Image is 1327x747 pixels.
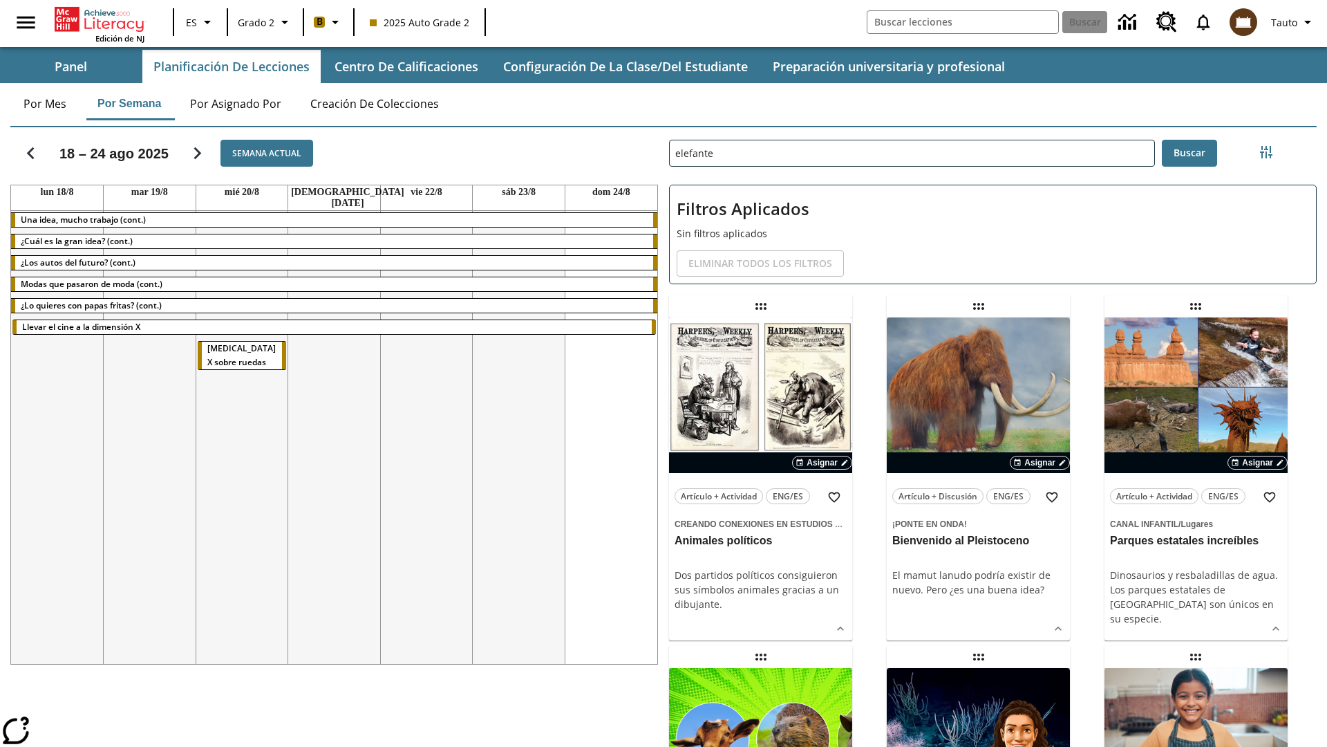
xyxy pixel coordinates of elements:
[792,456,852,470] button: Asignar Elegir fechas
[892,488,984,504] button: Artículo + Discusión
[222,185,262,199] a: 20 de agosto de 2025
[21,235,133,247] span: ¿Cuál es la gran idea? (cont.)
[1162,140,1217,167] button: Buscar
[677,226,1309,241] p: Sin filtros aplicados
[669,185,1317,284] div: Filtros Aplicados
[1230,8,1257,36] img: avatar image
[11,213,657,227] div: Una idea, mucho trabajo (cont.)
[179,87,292,120] button: Por asignado por
[1,50,140,83] button: Panel
[675,516,847,531] span: Tema: Creando conexiones en Estudios Sociales/Historia de Estados Unidos I
[1208,489,1239,504] span: ENG/ES
[822,485,847,510] button: Añadir a mis Favoritas
[892,568,1064,597] div: El mamut lanudo podría existir de nuevo. Pero ¿es una buena idea?
[590,185,633,199] a: 24 de agosto de 2025
[317,13,323,30] span: B
[867,11,1058,33] input: Buscar campo
[750,646,772,668] div: Lección arrastrable: Ecohéroes de cuatro patas
[1257,485,1282,510] button: Añadir a mis Favoritas
[1180,519,1213,529] span: Lugares
[198,342,287,369] div: Rayos X sobre ruedas
[675,534,847,548] h3: Animales políticos
[178,10,223,35] button: Lenguaje: ES, Selecciona un idioma
[1148,3,1185,41] a: Centro de recursos, Se abrirá en una pestaña nueva.
[807,456,838,469] span: Asignar
[1265,10,1321,35] button: Perfil/Configuración
[675,519,877,529] span: Creando conexiones en Estudios Sociales
[762,50,1016,83] button: Preparación universitaria y profesional
[670,140,1154,166] input: Buscar lecciones
[207,342,276,368] span: Rayos X sobre ruedas
[22,321,140,333] span: Llevar el cine a la dimensión X
[238,15,274,30] span: Grado 2
[13,136,48,171] button: Regresar
[892,519,967,529] span: ¡Ponte en onda!
[21,257,135,268] span: ¿Los autos del futuro? (cont.)
[370,15,469,30] span: 2025 Auto Grade 2
[129,185,171,199] a: 19 de agosto de 2025
[1110,488,1198,504] button: Artículo + Actividad
[1104,317,1288,640] div: lesson details
[21,214,146,225] span: Una idea, mucho trabajo (cont.)
[1110,3,1148,41] a: Centro de información
[1110,519,1178,529] span: Canal Infantil
[892,534,1064,548] h3: Bienvenido al Pleistoceno
[677,192,1309,226] h2: Filtros Aplicados
[6,2,46,43] button: Abrir el menú lateral
[1110,534,1282,548] h3: Parques estatales increíbles
[21,299,162,311] span: ¿Lo quieres con papas fritas? (cont.)
[766,488,810,504] button: ENG/ES
[1039,485,1064,510] button: Añadir a mis Favoritas
[12,320,656,334] div: Llevar el cine a la dimensión X
[1185,4,1221,40] a: Notificaciones
[11,277,657,291] div: Modas que pasaron de moda (cont.)
[1227,456,1288,470] button: Asignar Elegir fechas
[1265,618,1286,639] button: Ver más
[898,489,977,504] span: Artículo + Discusión
[1110,516,1282,531] span: Tema: Canal Infantil/Lugares
[1024,456,1055,469] span: Asignar
[492,50,759,83] button: Configuración de la clase/del estudiante
[299,87,450,120] button: Creación de colecciones
[21,278,162,290] span: Modas que pasaron de moda (cont.)
[887,317,1070,640] div: lesson details
[968,295,990,317] div: Lección arrastrable: Bienvenido al Pleistoceno
[11,234,657,248] div: ¿Cuál es la gran idea? (cont.)
[11,256,657,270] div: ¿Los autos del futuro? (cont.)
[986,488,1030,504] button: ENG/ES
[750,295,772,317] div: Lección arrastrable: Animales políticos
[38,185,77,199] a: 18 de agosto de 2025
[1010,456,1070,470] button: Asignar Elegir fechas
[10,87,79,120] button: Por mes
[308,10,349,35] button: Boost El color de la clase es anaranjado claro. Cambiar el color de la clase.
[1252,138,1280,166] button: Menú lateral de filtros
[408,185,445,199] a: 22 de agosto de 2025
[669,317,852,640] div: lesson details
[180,136,215,171] button: Seguir
[86,87,172,120] button: Por semana
[675,488,763,504] button: Artículo + Actividad
[55,4,144,44] div: Portada
[968,646,990,668] div: Lección arrastrable: Pregúntale a la científica: Extraños animales marinos
[323,50,489,83] button: Centro de calificaciones
[11,299,657,313] div: ¿Lo quieres con papas fritas? (cont.)
[993,489,1024,504] span: ENG/ES
[681,489,757,504] span: Artículo + Actividad
[1242,456,1273,469] span: Asignar
[1178,519,1180,529] span: /
[499,185,538,199] a: 23 de agosto de 2025
[675,568,847,611] div: Dos partidos políticos consiguieron sus símbolos animales gracias a un dibujante.
[1185,646,1207,668] div: Lección arrastrable: La dulce historia de las galletas
[830,618,851,639] button: Ver más
[892,516,1064,531] span: Tema: ¡Ponte en onda!/null
[186,15,197,30] span: ES
[1185,295,1207,317] div: Lección arrastrable: Parques estatales increíbles
[288,185,407,210] a: 21 de agosto de 2025
[55,6,144,33] a: Portada
[1110,568,1282,626] div: Dinosaurios y resbaladillas de agua. Los parques estatales de [GEOGRAPHIC_DATA] son únicos en su ...
[1048,618,1069,639] button: Ver más
[1116,489,1192,504] span: Artículo + Actividad
[95,33,144,44] span: Edición de NJ
[1271,15,1297,30] span: Tauto
[59,145,169,162] h2: 18 – 24 ago 2025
